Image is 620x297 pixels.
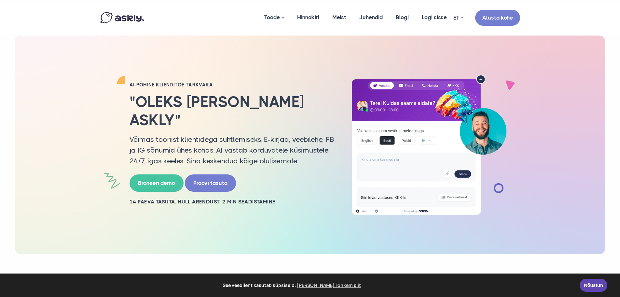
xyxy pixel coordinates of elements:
[353,2,389,33] a: Juhendid
[389,2,415,33] a: Blogi
[130,174,184,192] a: Broneeri demo
[258,2,291,34] a: Toode
[453,13,463,22] a: ET
[130,82,335,88] h2: AI-PÕHINE KLIENDITOE TARKVARA
[475,10,520,26] a: Alusta kohe
[296,280,362,290] a: learn more about cookies
[291,2,326,33] a: Hinnakiri
[130,198,335,205] h2: 14 PÄEVA TASUTA. NULL ARENDUST. 2 MIN SEADISTAMINE.
[100,12,144,23] img: Askly
[130,134,335,166] p: Võimas tööriist klientidega suhtlemiseks. E-kirjad, veebilehe, FB ja IG sõnumid ühes kohas. AI va...
[130,93,335,129] h2: "Oleks [PERSON_NAME] Askly"
[185,174,236,192] a: Proovi tasuta
[415,2,453,33] a: Logi sisse
[9,280,575,290] span: See veebileht kasutab küpsiseid.
[344,75,514,215] img: AI multilingual chat
[580,279,607,292] a: Nõustun
[326,2,353,33] a: Meist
